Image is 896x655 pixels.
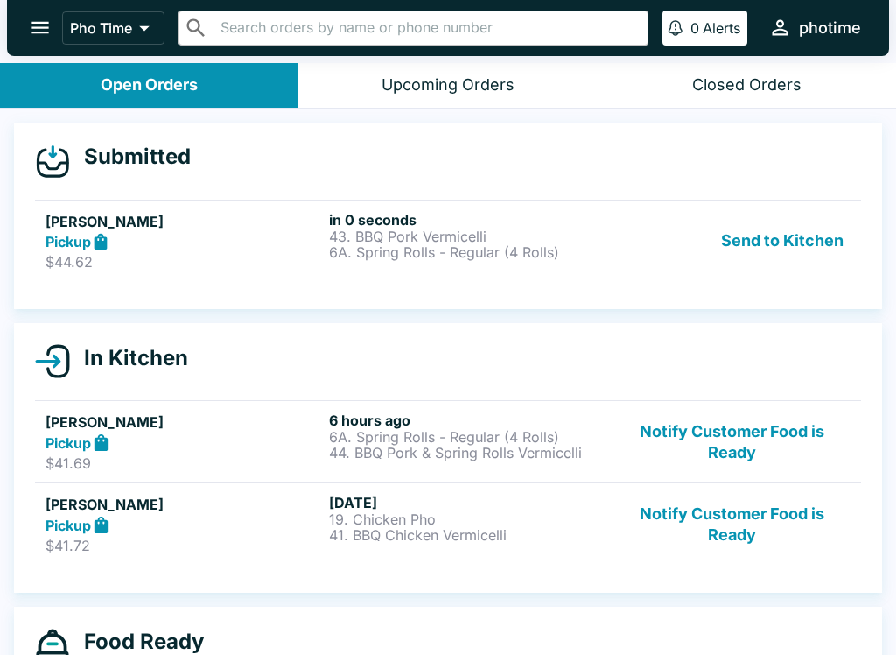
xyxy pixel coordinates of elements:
[329,445,605,461] p: 44. BBQ Pork & Spring Rolls Vermicelli
[329,429,605,445] p: 6A. Spring Rolls - Regular (4 Rolls)
[761,9,868,46] button: photime
[45,211,322,232] h5: [PERSON_NAME]
[35,400,861,482] a: [PERSON_NAME]Pickup$41.696 hours ago6A. Spring Rolls - Regular (4 Rolls)44. BBQ Pork & Spring Rol...
[215,16,640,40] input: Search orders by name or phone number
[381,75,514,95] div: Upcoming Orders
[62,11,164,45] button: Pho Time
[329,211,605,229] h6: in 0 seconds
[329,244,605,260] p: 6A. Spring Rolls - Regular (4 Rolls)
[714,211,850,271] button: Send to Kitchen
[70,19,132,37] p: Pho Time
[101,75,198,95] div: Open Orders
[17,5,62,50] button: open drawer
[45,454,322,472] p: $41.69
[703,19,740,37] p: Alerts
[329,527,605,543] p: 41. BBQ Chicken Vermicelli
[799,18,861,39] div: photime
[690,19,699,37] p: 0
[45,412,322,433] h5: [PERSON_NAME]
[45,517,91,534] strong: Pickup
[35,482,861,565] a: [PERSON_NAME]Pickup$41.72[DATE]19. Chicken Pho41. BBQ Chicken VermicelliNotify Customer Food is R...
[613,412,850,472] button: Notify Customer Food is Ready
[45,434,91,452] strong: Pickup
[70,629,204,655] h4: Food Ready
[329,494,605,511] h6: [DATE]
[70,345,188,371] h4: In Kitchen
[45,233,91,250] strong: Pickup
[45,537,322,554] p: $41.72
[70,144,191,170] h4: Submitted
[329,511,605,527] p: 19. Chicken Pho
[613,494,850,554] button: Notify Customer Food is Ready
[329,412,605,429] h6: 6 hours ago
[35,200,861,282] a: [PERSON_NAME]Pickup$44.62in 0 seconds43. BBQ Pork Vermicelli6A. Spring Rolls - Regular (4 Rolls)S...
[329,229,605,244] p: 43. BBQ Pork Vermicelli
[45,494,322,515] h5: [PERSON_NAME]
[692,75,801,95] div: Closed Orders
[45,253,322,271] p: $44.62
